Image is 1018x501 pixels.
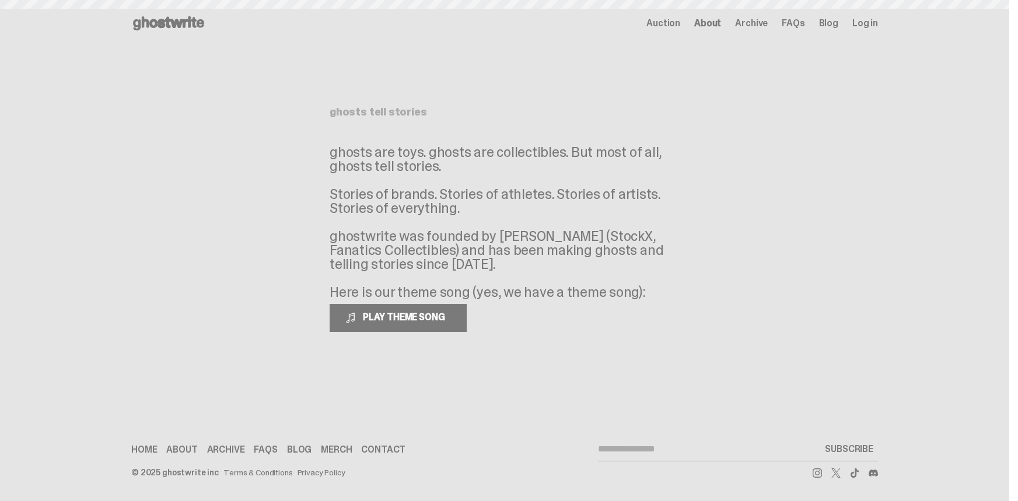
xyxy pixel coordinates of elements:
[646,19,680,28] a: Auction
[361,445,405,454] a: Contact
[330,304,467,332] button: PLAY THEME SONG
[852,19,878,28] a: Log in
[330,145,680,299] p: ghosts are toys. ghosts are collectibles. But most of all, ghosts tell stories. Stories of brands...
[166,445,197,454] a: About
[694,19,721,28] a: About
[358,311,452,323] span: PLAY THEME SONG
[131,445,157,454] a: Home
[298,468,345,477] a: Privacy Policy
[223,468,292,477] a: Terms & Conditions
[782,19,804,28] a: FAQs
[819,19,838,28] a: Blog
[131,468,219,477] div: © 2025 ghostwrite inc
[820,437,878,461] button: SUBSCRIBE
[321,445,352,454] a: Merch
[254,445,277,454] a: FAQs
[207,445,245,454] a: Archive
[330,107,680,117] h1: ghosts tell stories
[287,445,312,454] a: Blog
[735,19,768,28] a: Archive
